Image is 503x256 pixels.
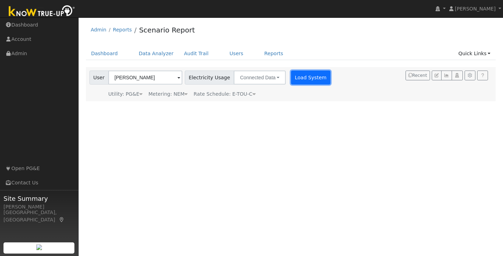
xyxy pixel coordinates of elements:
button: Multi-Series Graph [441,71,452,80]
button: Edit User [432,71,442,80]
a: Reports [113,27,132,32]
input: Select a User [108,71,182,85]
div: [PERSON_NAME] [3,203,75,211]
a: Reports [259,47,289,60]
button: Login As [452,71,462,80]
a: Audit Trail [179,47,214,60]
span: Electricity Usage [185,71,234,85]
button: Load System [291,71,331,85]
span: User [89,71,109,85]
span: Alias: H2ETOUCN [194,91,255,97]
span: [PERSON_NAME] [455,6,496,12]
a: Dashboard [86,47,123,60]
a: Admin [91,27,107,32]
button: Settings [465,71,475,80]
div: Utility: PG&E [108,90,143,98]
img: Know True-Up [5,4,79,20]
a: Map [59,217,65,222]
a: Scenario Report [139,26,195,34]
img: retrieve [36,244,42,250]
div: [GEOGRAPHIC_DATA], [GEOGRAPHIC_DATA] [3,209,75,224]
span: Site Summary [3,194,75,203]
a: Users [224,47,249,60]
a: Help Link [477,71,488,80]
a: Quick Links [453,47,496,60]
button: Recent [406,71,430,80]
div: Metering: NEM [148,90,188,98]
button: Connected Data [234,71,286,85]
a: Data Analyzer [133,47,179,60]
